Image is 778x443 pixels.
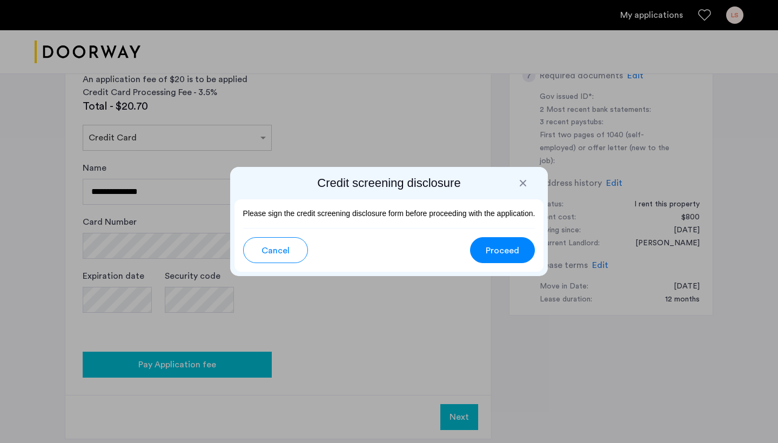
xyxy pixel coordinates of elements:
[234,176,544,191] h2: Credit screening disclosure
[470,237,535,263] button: button
[261,244,290,257] span: Cancel
[243,237,308,263] button: button
[486,244,519,257] span: Proceed
[243,208,535,219] p: Please sign the credit screening disclosure form before proceeding with the application.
